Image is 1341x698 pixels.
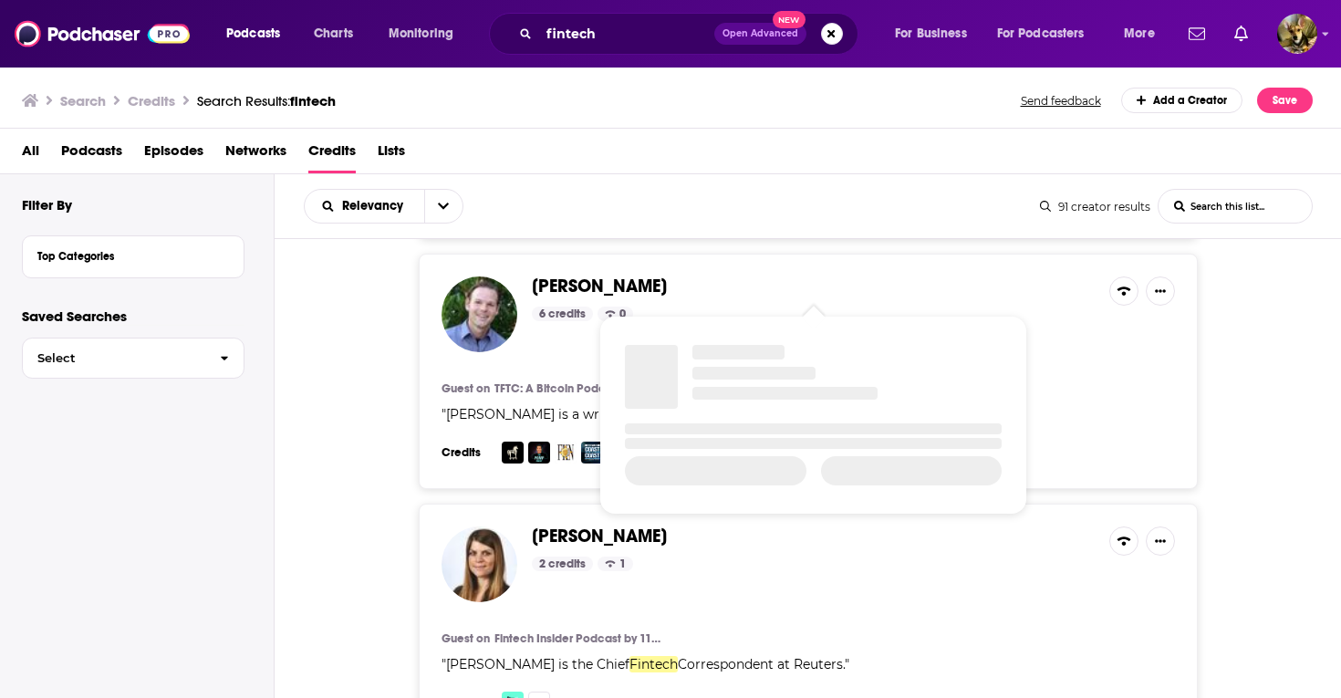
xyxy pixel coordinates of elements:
[882,19,990,48] button: open menu
[722,29,798,38] span: Open Advanced
[442,631,490,646] h4: Guest on
[197,92,336,109] a: Search Results:fintech
[598,557,633,571] div: 1
[494,631,660,646] h4: Fintech Insider Podcast by 11…
[1111,19,1178,48] button: open menu
[581,442,603,464] img: The Best of Coast to Coast AM
[532,275,667,297] span: [PERSON_NAME]
[1227,18,1255,49] a: Show notifications dropdown
[532,276,667,297] a: [PERSON_NAME]
[1277,14,1317,54] img: User Profile
[308,136,356,173] a: Credits
[997,21,1085,47] span: For Podcasters
[532,307,593,321] div: 6 credits
[442,445,487,460] h3: Credits
[494,381,625,396] a: TFTC: A Bitcoin Podcast
[502,442,524,464] img: TFTC: A Bitcoin Podcast
[376,19,477,48] button: open menu
[629,656,678,672] span: Fintech
[1277,14,1317,54] button: Show profile menu
[61,136,122,173] a: Podcasts
[528,442,550,464] img: The Pomp Podcast
[442,276,517,352] img: Mel Mattison
[1257,88,1313,113] button: Save
[555,442,577,464] img: Forbidden Knowledge News
[225,136,286,173] a: Networks
[378,136,405,173] a: Lists
[197,92,336,109] div: Search Results:
[446,656,629,672] span: [PERSON_NAME] is the Chief
[389,21,453,47] span: Monitoring
[305,200,424,213] button: open menu
[532,526,667,547] a: [PERSON_NAME]
[1181,18,1212,49] a: Show notifications dropdown
[60,92,106,109] h3: Search
[773,11,806,28] span: New
[678,656,845,672] span: Correspondent at Reuters.
[506,13,876,55] div: Search podcasts, credits, & more...
[494,631,660,646] a: Fintech Insider Podcast by 11:FS
[714,23,806,45] button: Open AdvancedNew
[213,19,304,48] button: open menu
[1146,276,1175,306] button: Show More Button
[1277,14,1317,54] span: Logged in as SydneyDemo
[442,381,490,396] h4: Guest on
[15,16,190,51] img: Podchaser - Follow, Share and Rate Podcasts
[290,92,336,109] span: fintech
[442,656,849,672] span: " "
[314,21,353,47] span: Charts
[532,557,593,571] div: 2 credits
[494,381,625,396] h4: TFTC: A Bitcoin Podcast,
[342,200,410,213] span: Relevancy
[37,244,229,266] button: Top Categories
[1015,88,1107,113] button: Send feedback
[598,307,633,321] div: 0
[22,307,244,325] p: Saved Searches
[895,21,967,47] span: For Business
[424,190,463,223] button: open menu
[22,196,72,214] h2: Filter By
[302,19,364,48] a: Charts
[37,250,217,263] div: Top Categories
[22,338,244,379] button: Select
[985,19,1111,48] button: open menu
[1146,526,1175,556] button: Show More Button
[22,136,39,173] a: All
[128,92,175,109] h3: Credits
[1040,200,1150,214] div: 91 creator results
[539,19,714,48] input: Search podcasts, credits, & more...
[442,526,517,602] img: Anna Irrera
[442,406,820,422] span: " "
[144,136,203,173] a: Episodes
[532,525,667,547] span: [PERSON_NAME]
[446,406,708,422] span: [PERSON_NAME] is a writer, founder, and
[226,21,280,47] span: Podcasts
[1124,21,1155,47] span: More
[304,189,463,224] h2: Choose List sort
[1121,88,1243,113] a: Add a Creator
[23,352,205,364] span: Select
